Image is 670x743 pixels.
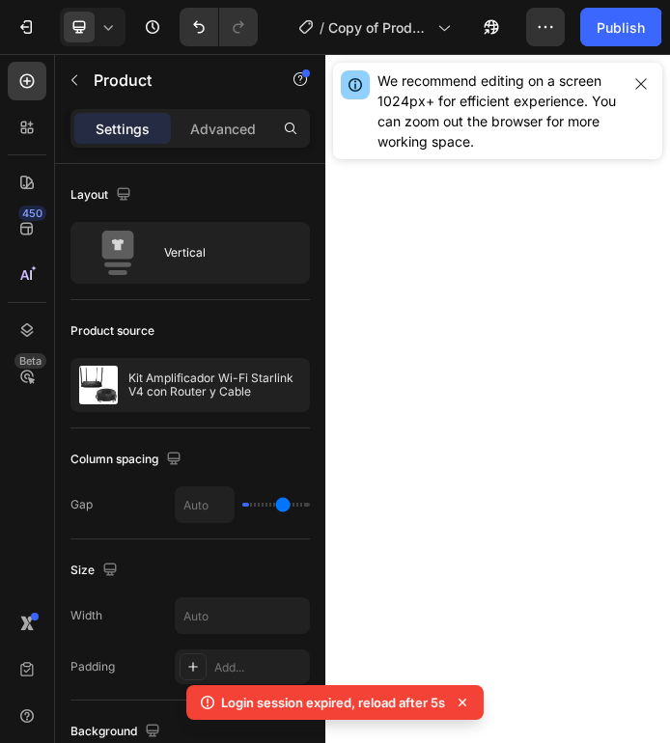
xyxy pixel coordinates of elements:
input: Auto [176,598,309,633]
span: Copy of Product Page - [DATE] 14:47:07 [328,17,430,38]
div: Beta [14,353,46,369]
input: Auto [176,487,234,522]
div: Publish [597,17,645,38]
div: Undo/Redo [180,8,258,46]
div: Add... [214,659,305,676]
p: Login session expired, reload after 5s [221,693,445,712]
div: Product source [70,322,154,340]
div: Width [70,607,102,624]
p: Settings [96,119,150,139]
div: Layout [70,182,135,208]
div: Gap [70,496,93,513]
span: / [320,17,324,38]
p: Advanced [190,119,256,139]
p: Kit Amplificador Wi-Fi Starlink V4 con Router y Cable [128,371,301,399]
div: We recommend editing on a screen 1024px+ for efficient experience. You can zoom out the browser f... [377,70,620,151]
div: Column spacing [70,447,185,473]
button: Publish [580,8,661,46]
div: Padding [70,658,115,675]
div: Size [70,558,122,584]
iframe: Design area [325,54,670,743]
p: Product [94,69,258,92]
img: product feature img [79,366,118,404]
div: 450 [18,206,46,221]
div: Vertical [164,231,282,275]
